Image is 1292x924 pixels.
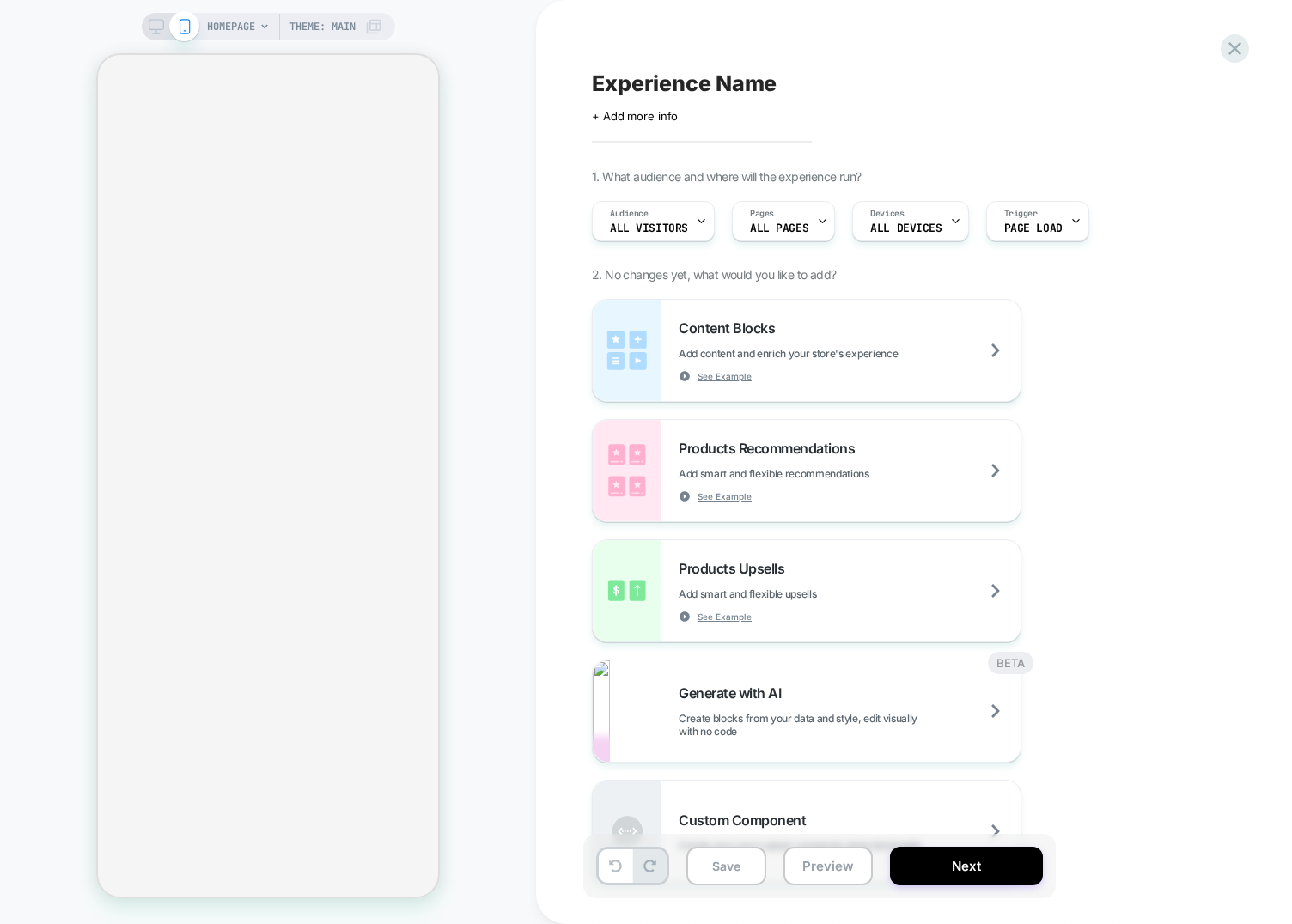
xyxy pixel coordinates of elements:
span: Add smart and flexible recommendations [679,467,955,480]
span: See Example [698,611,752,623]
span: Content Blocks [679,319,783,337]
span: All Visitors [610,222,688,234]
span: Devices [870,208,904,220]
span: Audience [610,208,649,220]
span: Create blocks from your data and style, edit visually with no code [679,712,1021,738]
div: BETA [988,652,1033,674]
span: ALL PAGES [750,222,808,234]
span: See Example [698,490,752,502]
span: Add content and enrich your store's experience [679,347,984,360]
span: See Example [698,370,752,382]
span: Theme: MAIN [289,13,356,40]
span: Add smart and flexible upsells [679,587,902,600]
span: Page Load [1004,222,1063,234]
span: ALL DEVICES [870,222,942,234]
span: 1. What audience and where will the experience run? [592,169,861,184]
span: 2. No changes yet, what would you like to add? [592,267,836,282]
span: HOMEPAGE [207,13,255,40]
span: Products Recommendations [679,440,863,457]
span: Products Upsells [679,560,793,577]
button: Save [686,847,766,885]
span: Experience Name [592,70,777,96]
span: Trigger [1004,208,1038,220]
span: + Add more info [592,109,678,123]
button: Preview [783,847,873,885]
span: Pages [750,208,774,220]
button: Next [890,847,1043,885]
span: Custom Component [679,812,814,829]
span: Generate with AI [679,684,789,702]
